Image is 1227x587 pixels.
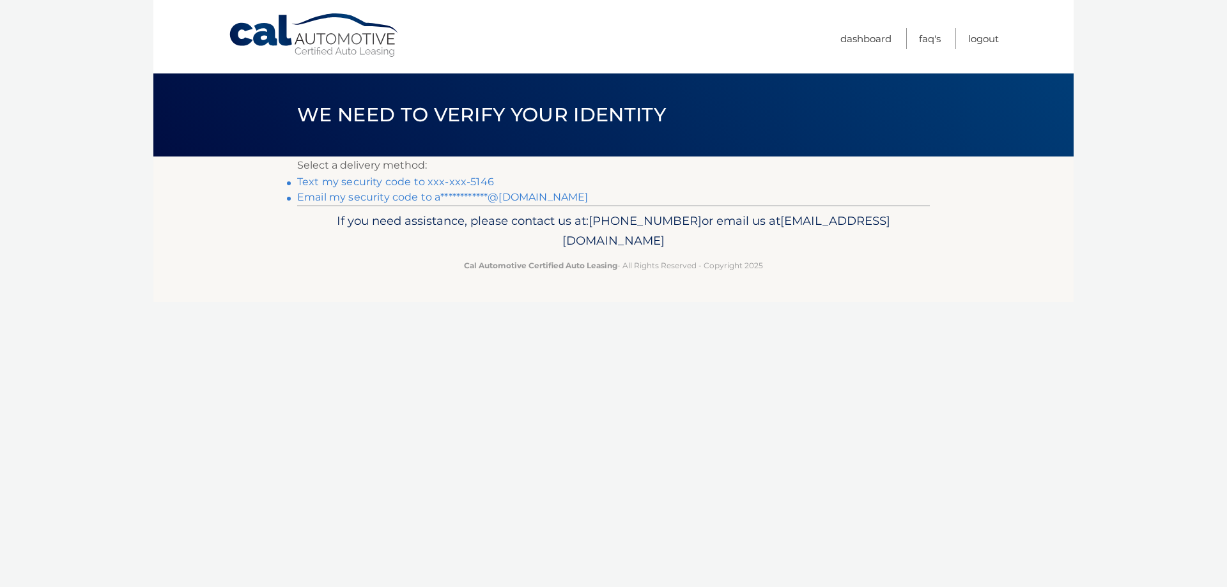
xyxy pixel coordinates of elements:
p: - All Rights Reserved - Copyright 2025 [305,259,922,272]
span: [PHONE_NUMBER] [589,213,702,228]
p: If you need assistance, please contact us at: or email us at [305,211,922,252]
a: Logout [968,28,999,49]
a: Cal Automotive [228,13,401,58]
strong: Cal Automotive Certified Auto Leasing [464,261,617,270]
a: Text my security code to xxx-xxx-5146 [297,176,494,188]
a: Dashboard [840,28,891,49]
span: We need to verify your identity [297,103,666,126]
a: FAQ's [919,28,941,49]
p: Select a delivery method: [297,156,930,174]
